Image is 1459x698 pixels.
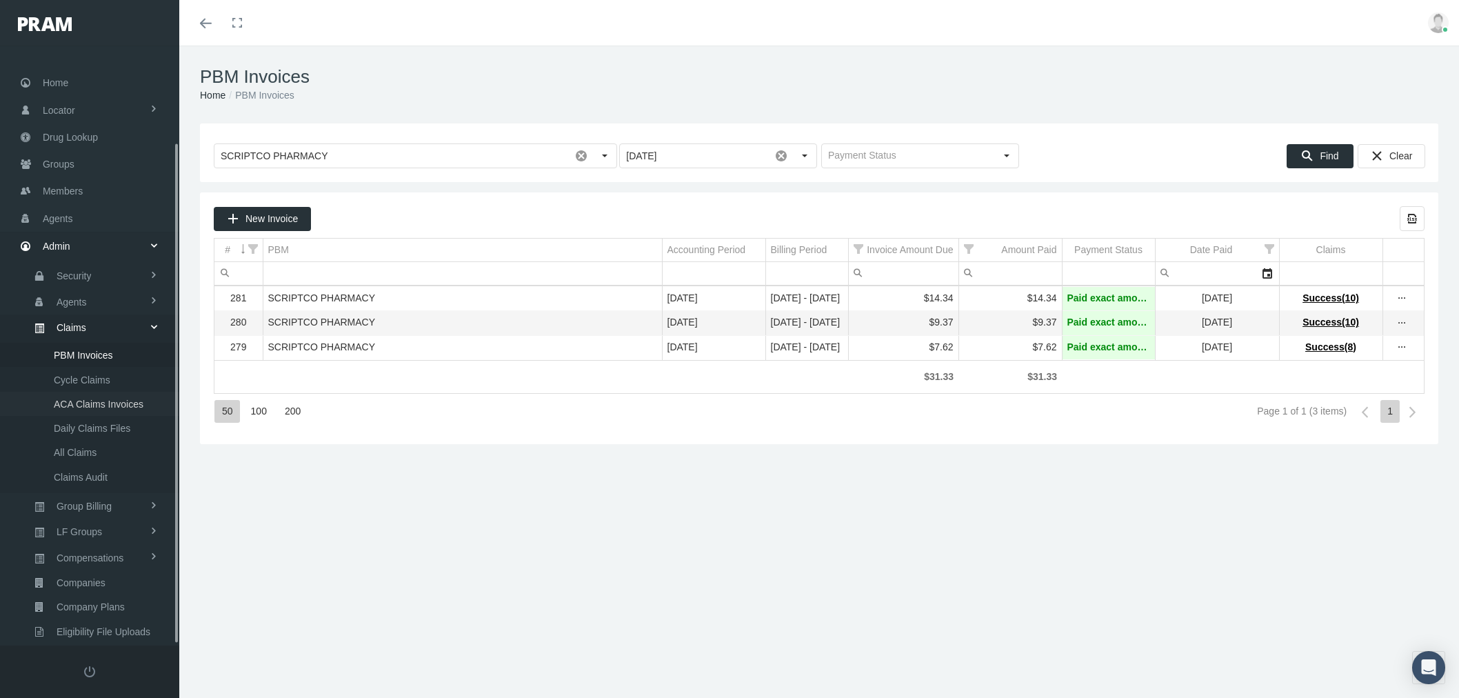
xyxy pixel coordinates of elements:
[765,239,848,262] td: Column Billing Period
[963,370,1057,383] div: $31.33
[1256,262,1279,285] div: Select
[867,243,953,257] div: Invoice Amount Due
[958,262,1062,286] td: Filter cell
[214,262,263,286] td: Filter cell
[277,400,308,423] div: Items per page: 200
[214,393,1425,430] div: Page Navigation
[1391,341,1413,355] div: Show Invoice actions
[57,495,112,518] span: Group Billing
[214,400,240,423] div: Items per page: 50
[245,213,298,224] span: New Invoice
[214,287,263,311] td: 281
[200,66,1438,88] h1: PBM Invoices
[1155,262,1279,286] td: Filter cell
[1062,239,1155,262] td: Column Payment Status
[1062,287,1155,311] td: Paid exact amount
[1001,243,1056,257] div: Amount Paid
[1391,292,1413,306] div: more
[43,70,68,96] span: Home
[662,311,765,335] td: [DATE]
[54,441,97,464] span: All Claims
[57,595,125,619] span: Company Plans
[848,262,958,286] td: Filter cell
[18,17,72,31] img: PRAM_20_x_78.png
[854,292,954,305] div: $14.34
[1316,243,1346,257] div: Claims
[793,144,816,168] div: Select
[1305,341,1356,352] span: Success(8)
[54,368,110,392] span: Cycle Claims
[225,243,230,257] div: #
[1257,406,1347,417] div: Page 1 of 1 (3 items)
[1074,243,1143,257] div: Payment Status
[1391,317,1413,330] div: more
[662,239,765,262] td: Column Accounting Period
[593,144,616,168] div: Select
[854,341,954,354] div: $7.62
[964,244,974,254] span: Show filter options for column 'Amount Paid'
[662,287,765,311] td: [DATE]
[1400,206,1425,231] div: Export all data to Excel
[54,417,130,440] span: Daily Claims Files
[1062,335,1155,359] td: Paid exact amount
[1279,239,1382,262] td: Column Claims
[263,335,662,359] td: SCRIPTCO PHARMACY
[214,335,263,359] td: 279
[958,239,1062,262] td: Column Amount Paid
[214,206,1425,231] div: Data grid toolbar
[54,392,143,416] span: ACA Claims Invoices
[57,546,123,570] span: Compensations
[854,244,863,254] span: Show filter options for column 'Invoice Amount Due'
[263,239,662,262] td: Column PBM
[765,311,848,335] td: [DATE] - [DATE]
[1190,243,1232,257] div: Date Paid
[964,316,1057,329] div: $9.37
[1428,12,1449,33] img: user-placeholder.jpg
[54,343,113,367] span: PBM Invoices
[57,316,86,339] span: Claims
[214,207,311,231] div: New Invoice
[1412,651,1445,684] div: Open Intercom Messenger
[57,645,90,668] span: Content
[57,571,105,595] span: Companies
[1391,316,1413,330] div: Show Invoice actions
[57,520,102,544] span: LF Groups
[765,287,848,311] td: [DATE] - [DATE]
[1358,144,1425,168] div: Clear
[200,90,225,101] a: Home
[1302,317,1359,328] span: Success(10)
[1380,400,1400,423] div: Page 1
[854,316,954,329] div: $9.37
[1302,292,1359,303] span: Success(10)
[662,335,765,359] td: [DATE]
[667,243,746,257] div: Accounting Period
[853,370,954,383] div: $31.33
[1062,311,1155,335] td: Paid exact amount
[1265,244,1274,254] span: Show filter options for column 'Date Paid'
[964,341,1057,354] div: $7.62
[849,262,958,285] input: Filter cell
[214,239,263,262] td: Column #
[263,287,662,311] td: SCRIPTCO PHARMACY
[1156,262,1256,285] input: Filter cell
[248,244,258,254] span: Show filter options for column '#'
[43,206,73,232] span: Agents
[243,400,274,423] div: Items per page: 100
[1391,292,1413,306] div: Show Invoice actions
[225,88,294,103] li: PBM Invoices
[1155,311,1279,335] td: [DATE]
[1389,150,1412,161] span: Clear
[214,311,263,335] td: 280
[1155,335,1279,359] td: [DATE]
[1400,400,1425,424] div: Next Page
[1155,239,1279,262] td: Column Date Paid
[1287,144,1354,168] div: Find
[43,124,98,150] span: Drug Lookup
[771,243,827,257] div: Billing Period
[1320,150,1338,161] span: Find
[43,178,83,204] span: Members
[263,311,662,335] td: SCRIPTCO PHARMACY
[214,206,1425,430] div: Data grid
[1155,287,1279,311] td: [DATE]
[43,97,75,123] span: Locator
